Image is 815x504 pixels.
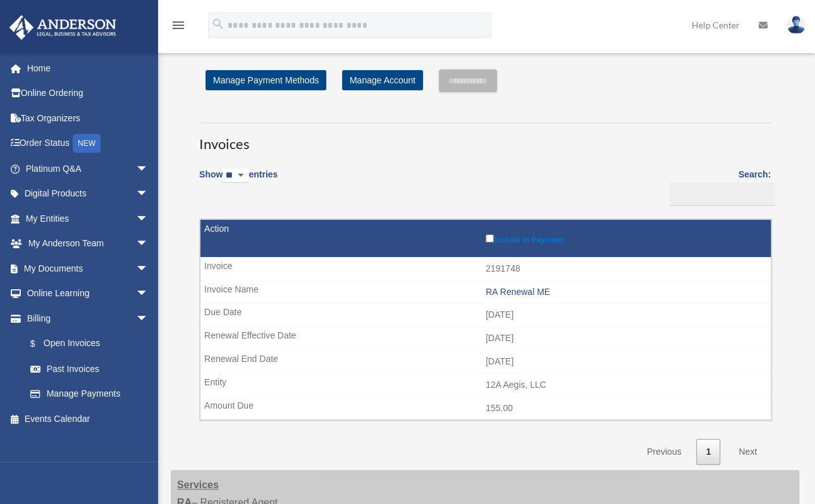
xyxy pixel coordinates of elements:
a: Manage Account [342,70,423,90]
td: [DATE] [200,350,771,374]
img: User Pic [787,16,806,34]
td: 2191748 [200,257,771,281]
a: Digital Productsarrow_drop_down [9,181,168,207]
a: Platinum Q&Aarrow_drop_down [9,156,168,181]
label: Search: [665,167,771,206]
span: arrow_drop_down [136,306,161,332]
div: RA Renewal ME [486,287,764,297]
a: Manage Payment Methods [205,70,326,90]
span: arrow_drop_down [136,206,161,232]
a: Events Calendar [9,406,168,431]
label: Show entries [199,167,278,196]
a: Previous [637,439,690,465]
span: arrow_drop_down [136,181,161,207]
a: Manage Payments [18,381,161,407]
a: My Documentsarrow_drop_down [9,256,168,281]
span: arrow_drop_down [136,231,161,257]
a: Past Invoices [18,356,161,381]
td: 155.00 [200,397,771,421]
a: Order StatusNEW [9,131,168,157]
a: Tax Organizers [9,105,168,131]
input: Search: [670,183,775,207]
span: arrow_drop_down [136,156,161,182]
h3: Invoices [199,123,771,154]
td: [DATE] [200,303,771,327]
td: [DATE] [200,327,771,351]
a: menu [171,22,186,33]
span: arrow_drop_down [136,281,161,307]
span: arrow_drop_down [136,256,161,282]
a: Home [9,56,168,81]
i: search [211,17,225,31]
a: My Anderson Teamarrow_drop_down [9,231,168,256]
i: menu [171,18,186,33]
div: NEW [73,134,101,153]
a: Online Ordering [9,81,168,106]
input: Include in Payment [486,234,494,243]
a: Online Learningarrow_drop_down [9,281,168,306]
a: My Entitiesarrow_drop_down [9,206,168,231]
strong: Services [177,479,219,490]
select: Showentries [223,169,248,183]
a: $Open Invoices [18,331,155,357]
span: $ [37,336,44,352]
a: Billingarrow_drop_down [9,306,161,331]
label: Include in Payment [486,232,764,244]
td: 12A Aegis, LLC [200,373,771,397]
img: Anderson Advisors Platinum Portal [6,15,120,40]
